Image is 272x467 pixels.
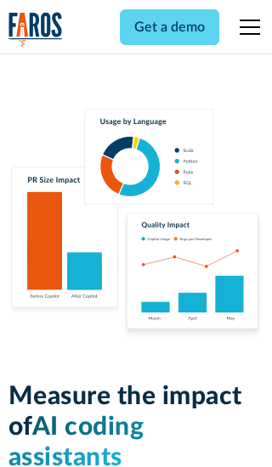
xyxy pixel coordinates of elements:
[229,7,263,48] div: menu
[8,12,63,47] img: Logo of the analytics and reporting company Faros.
[8,109,264,340] img: Charts tracking GitHub Copilot's usage and impact on velocity and quality
[8,12,63,47] a: home
[120,9,219,45] a: Get a demo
